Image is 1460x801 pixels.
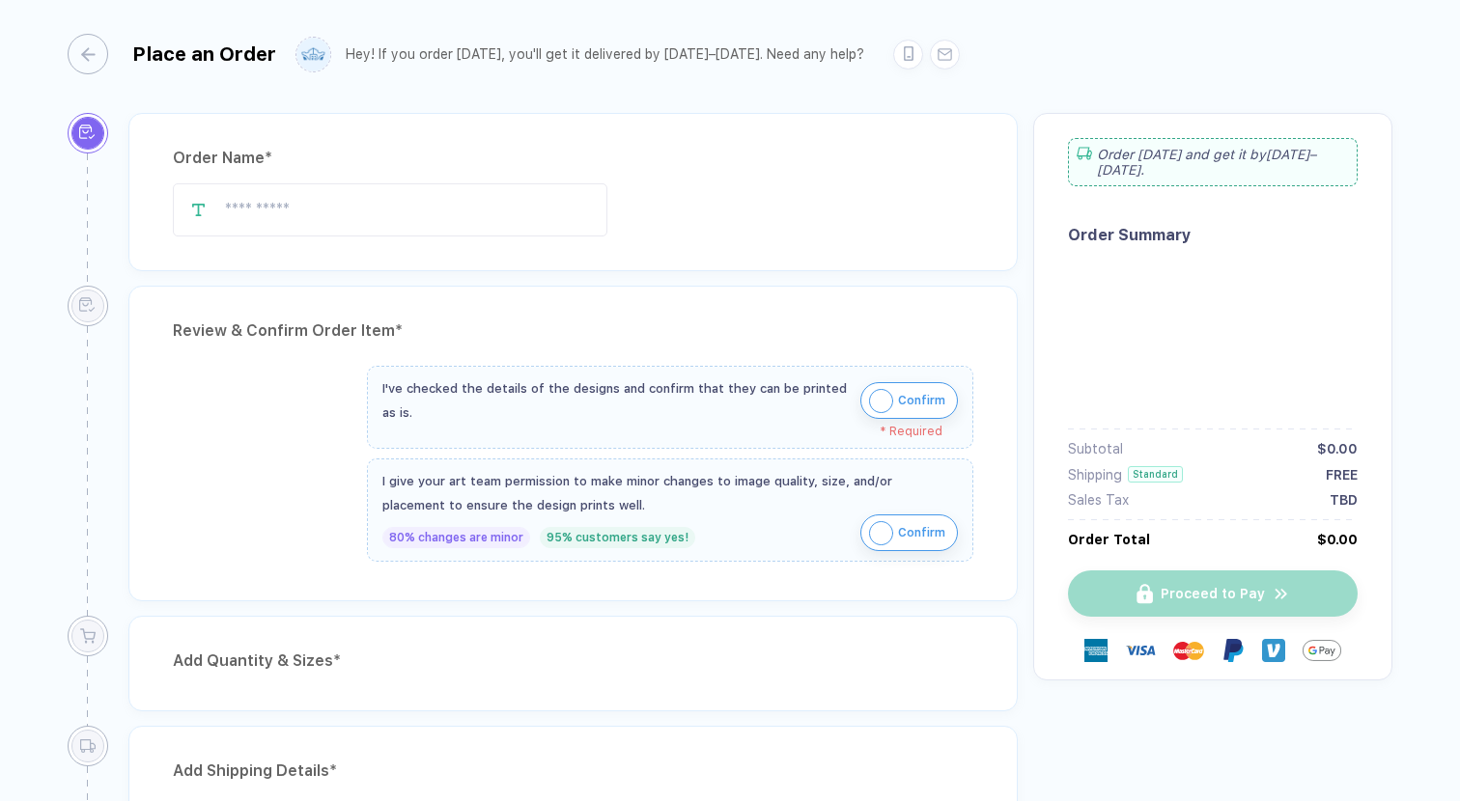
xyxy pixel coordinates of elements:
[1317,532,1358,547] div: $0.00
[898,385,945,416] span: Confirm
[860,382,958,419] button: iconConfirm
[1068,441,1123,456] div: Subtotal
[1068,226,1358,244] div: Order Summary
[1084,639,1108,662] img: express
[1068,138,1358,186] div: Order [DATE] and get it by [DATE]–[DATE] .
[382,527,530,548] div: 80% changes are minor
[1317,441,1358,456] div: $0.00
[173,646,973,677] div: Add Quantity & Sizes
[1173,635,1204,666] img: master-card
[1128,466,1183,483] div: Standard
[540,527,695,548] div: 95% customers say yes!
[1068,532,1150,547] div: Order Total
[869,389,893,413] img: icon
[869,521,893,545] img: icon
[860,514,958,551] button: iconConfirm
[382,469,958,517] div: I give your art team permission to make minor changes to image quality, size, and/or placement to...
[1303,631,1341,670] img: Google Pay
[173,316,973,346] div: Review & Confirm Order Item
[382,376,851,425] div: I've checked the details of the designs and confirm that they can be printed as is.
[1326,467,1358,483] div: FREE
[173,143,973,174] div: Order Name
[173,756,973,787] div: Add Shipping Details
[1262,639,1285,662] img: Venmo
[296,38,330,71] img: user profile
[346,46,864,63] div: Hey! If you order [DATE], you'll get it delivered by [DATE]–[DATE]. Need any help?
[1125,635,1156,666] img: visa
[1068,467,1122,483] div: Shipping
[1068,492,1129,508] div: Sales Tax
[898,517,945,548] span: Confirm
[1221,639,1245,662] img: Paypal
[132,42,276,66] div: Place an Order
[382,425,942,438] div: * Required
[1330,492,1358,508] div: TBD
